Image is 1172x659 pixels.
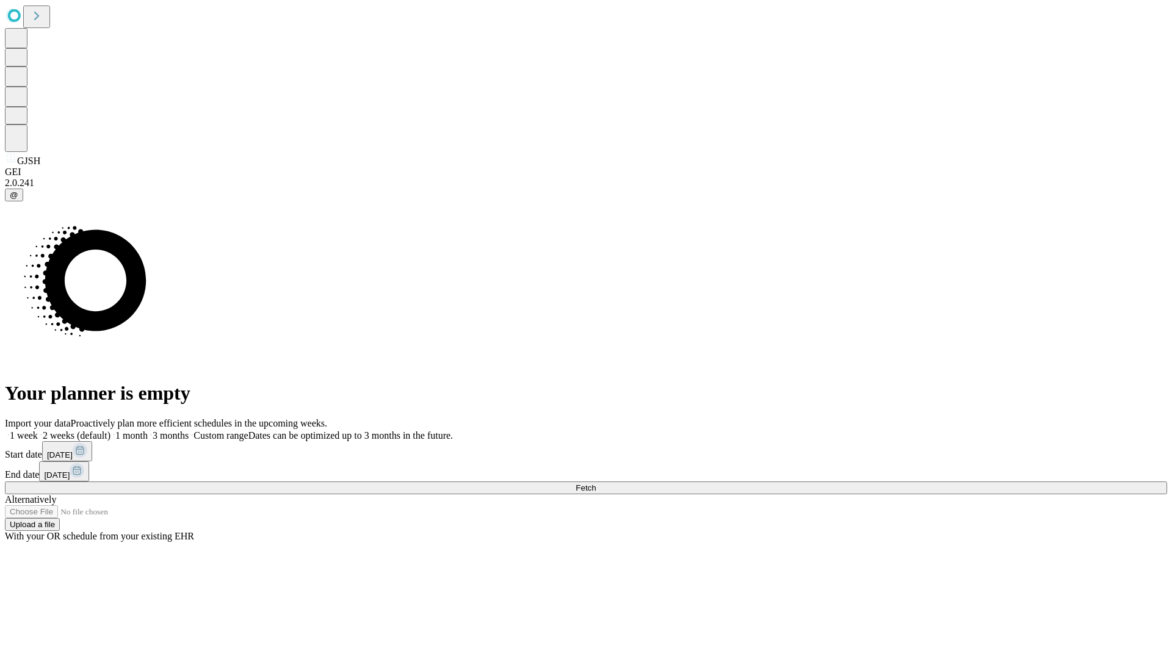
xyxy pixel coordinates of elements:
span: 1 month [115,430,148,441]
div: GEI [5,167,1167,178]
span: 2 weeks (default) [43,430,110,441]
span: Import your data [5,418,71,428]
span: Custom range [194,430,248,441]
div: 2.0.241 [5,178,1167,189]
span: 3 months [153,430,189,441]
span: Proactively plan more efficient schedules in the upcoming weeks. [71,418,327,428]
span: 1 week [10,430,38,441]
span: [DATE] [44,470,70,480]
div: Start date [5,441,1167,461]
span: Dates can be optimized up to 3 months in the future. [248,430,453,441]
span: With your OR schedule from your existing EHR [5,531,194,541]
h1: Your planner is empty [5,382,1167,405]
button: Fetch [5,481,1167,494]
span: Alternatively [5,494,56,505]
button: @ [5,189,23,201]
button: [DATE] [39,461,89,481]
button: [DATE] [42,441,92,461]
button: Upload a file [5,518,60,531]
span: [DATE] [47,450,73,459]
span: Fetch [576,483,596,492]
span: @ [10,190,18,200]
div: End date [5,461,1167,481]
span: GJSH [17,156,40,166]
